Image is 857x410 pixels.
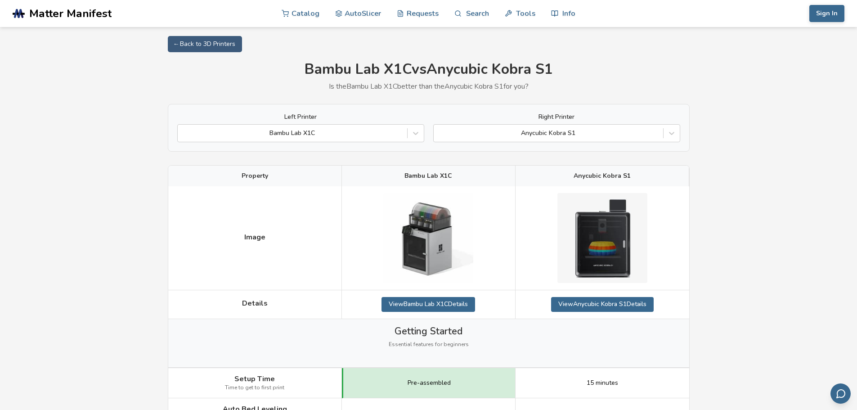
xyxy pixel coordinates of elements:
a: ViewBambu Lab X1CDetails [381,297,475,311]
a: ViewAnycubic Kobra S1Details [551,297,654,311]
span: Setup Time [234,375,275,383]
img: Bambu Lab X1C [383,193,473,283]
span: Matter Manifest [29,7,112,20]
span: Bambu Lab X1C [404,172,452,180]
span: Property [242,172,268,180]
span: Time to get to first print [225,385,284,391]
label: Right Printer [433,113,680,121]
button: Sign In [809,5,844,22]
span: Essential features for beginners [389,342,469,348]
input: Bambu Lab X1C [182,130,184,137]
a: ← Back to 3D Printers [168,36,242,52]
span: Image [244,233,265,241]
span: Getting Started [395,326,462,337]
span: Anycubic Kobra S1 [574,172,631,180]
input: Anycubic Kobra S1 [438,130,440,137]
label: Left Printer [177,113,424,121]
p: Is the Bambu Lab X1C better than the Anycubic Kobra S1 for you? [168,82,690,90]
h1: Bambu Lab X1C vs Anycubic Kobra S1 [168,61,690,78]
span: Details [242,299,268,307]
span: 15 minutes [587,379,618,387]
button: Send feedback via email [830,383,851,404]
span: Pre-assembled [408,379,451,387]
img: Anycubic Kobra S1 [557,193,647,283]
